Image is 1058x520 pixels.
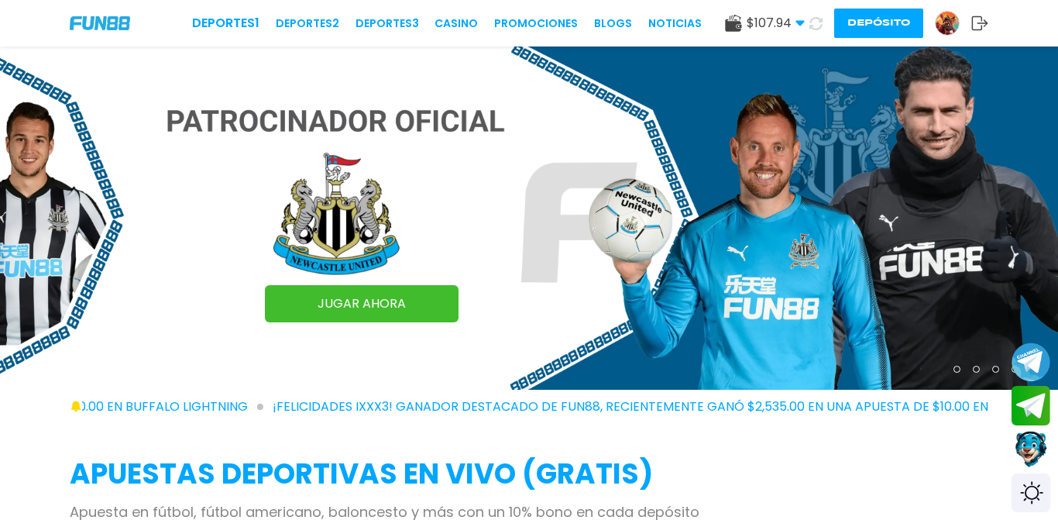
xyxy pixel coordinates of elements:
[70,16,130,29] img: Company Logo
[594,15,632,32] a: BLOGS
[648,15,702,32] a: NOTICIAS
[276,15,339,32] a: Deportes2
[936,12,959,35] img: Avatar
[1012,474,1050,512] div: Switch theme
[1012,386,1050,426] button: Join telegram
[1012,429,1050,470] button: Contact customer service
[834,9,923,38] button: Depósito
[192,14,259,33] a: Deportes1
[494,15,578,32] a: Promociones
[1012,342,1050,382] button: Join telegram channel
[70,453,988,495] h2: APUESTAS DEPORTIVAS EN VIVO (gratis)
[747,14,805,33] span: $ 107.94
[435,15,478,32] a: CASINO
[935,11,971,36] a: Avatar
[356,15,419,32] a: Deportes3
[265,285,459,322] a: JUGAR AHORA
